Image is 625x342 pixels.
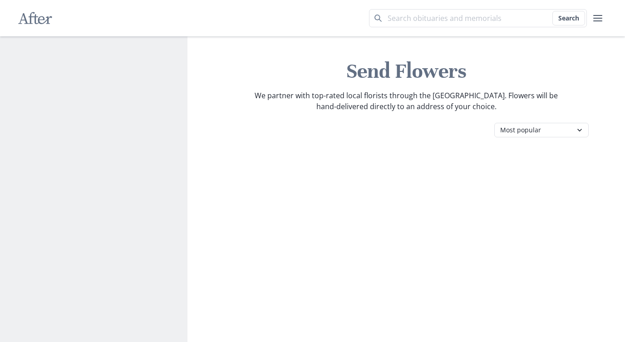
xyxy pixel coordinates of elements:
[589,9,607,27] button: user menu
[369,9,587,27] input: Search term
[552,11,585,25] button: Search
[494,123,589,137] select: Category filter
[195,58,618,85] h1: Send Flowers
[254,90,559,112] p: We partner with top-rated local florists through the [GEOGRAPHIC_DATA]. Flowers will be hand-deli...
